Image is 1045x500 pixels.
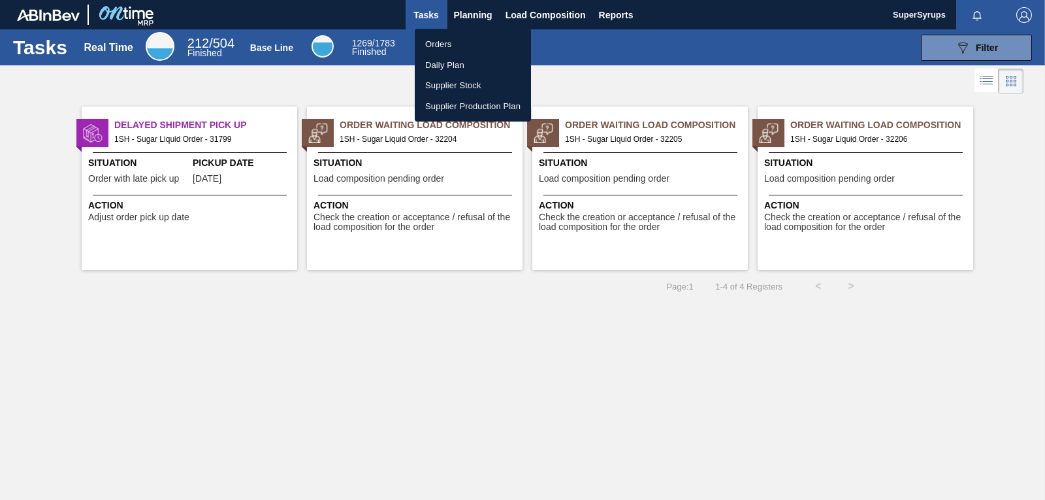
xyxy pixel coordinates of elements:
[415,75,531,96] a: Supplier Stock
[415,55,531,76] a: Daily Plan
[415,34,531,55] a: Orders
[415,96,531,117] a: Supplier Production Plan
